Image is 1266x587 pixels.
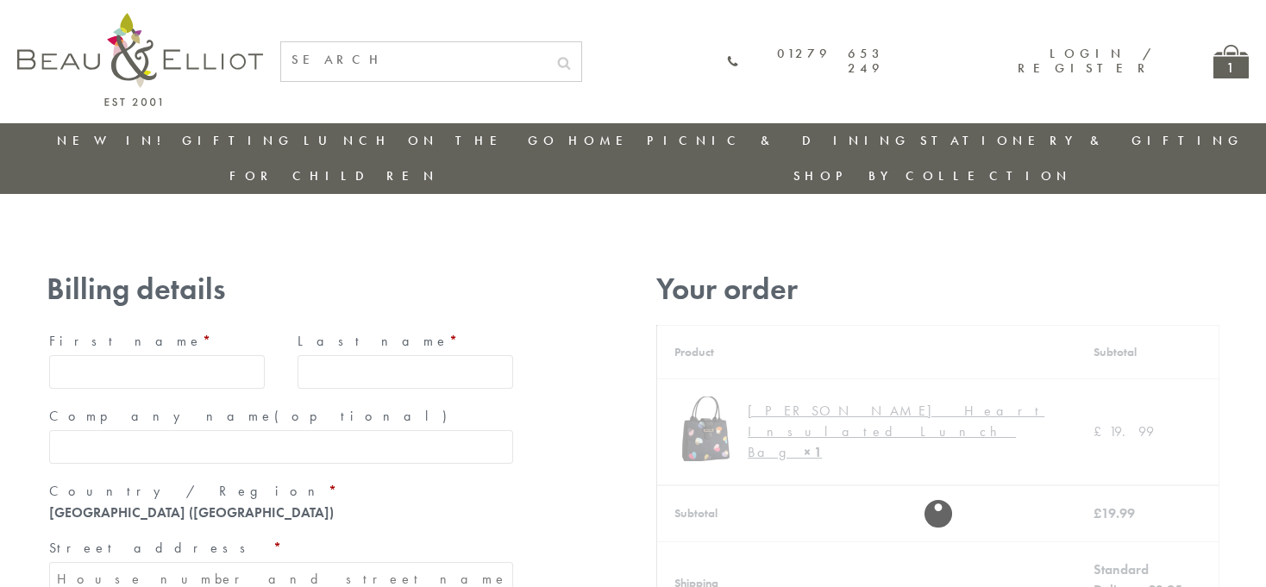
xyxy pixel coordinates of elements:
[49,403,513,430] label: Company name
[274,407,457,425] span: (optional)
[656,272,1219,307] h3: Your order
[49,328,265,355] label: First name
[1018,45,1153,77] a: Login / Register
[281,42,547,78] input: SEARCH
[647,132,911,149] a: Picnic & Dining
[568,132,637,149] a: Home
[793,167,1072,184] a: Shop by collection
[47,272,516,307] h3: Billing details
[727,47,884,77] a: 01279 653 249
[1213,45,1249,78] a: 1
[49,478,513,505] label: Country / Region
[298,328,513,355] label: Last name
[49,503,334,521] strong: [GEOGRAPHIC_DATA] ([GEOGRAPHIC_DATA])
[17,13,263,106] img: logo
[304,132,559,149] a: Lunch On The Go
[182,132,294,149] a: Gifting
[49,534,513,562] label: Street address
[57,132,172,149] a: New in!
[229,167,439,184] a: For Children
[920,132,1244,149] a: Stationery & Gifting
